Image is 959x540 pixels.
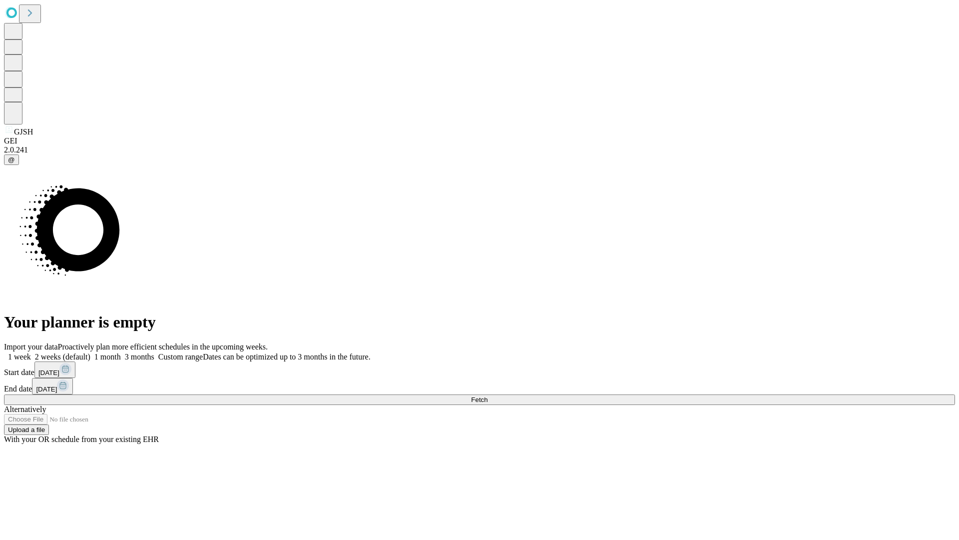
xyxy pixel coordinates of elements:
span: @ [8,156,15,163]
span: 2 weeks (default) [35,352,90,361]
div: GEI [4,136,955,145]
span: Proactively plan more efficient schedules in the upcoming weeks. [58,342,268,351]
span: 3 months [125,352,154,361]
button: [DATE] [32,378,73,394]
span: Import your data [4,342,58,351]
span: Fetch [471,396,487,403]
div: End date [4,378,955,394]
span: Alternatively [4,405,46,413]
h1: Your planner is empty [4,313,955,331]
div: Start date [4,361,955,378]
button: Upload a file [4,424,49,435]
span: [DATE] [36,385,57,393]
button: @ [4,154,19,165]
span: [DATE] [38,369,59,376]
button: Fetch [4,394,955,405]
span: 1 month [94,352,121,361]
span: 1 week [8,352,31,361]
div: 2.0.241 [4,145,955,154]
button: [DATE] [34,361,75,378]
span: Dates can be optimized up to 3 months in the future. [203,352,370,361]
span: GJSH [14,127,33,136]
span: Custom range [158,352,203,361]
span: With your OR schedule from your existing EHR [4,435,159,443]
